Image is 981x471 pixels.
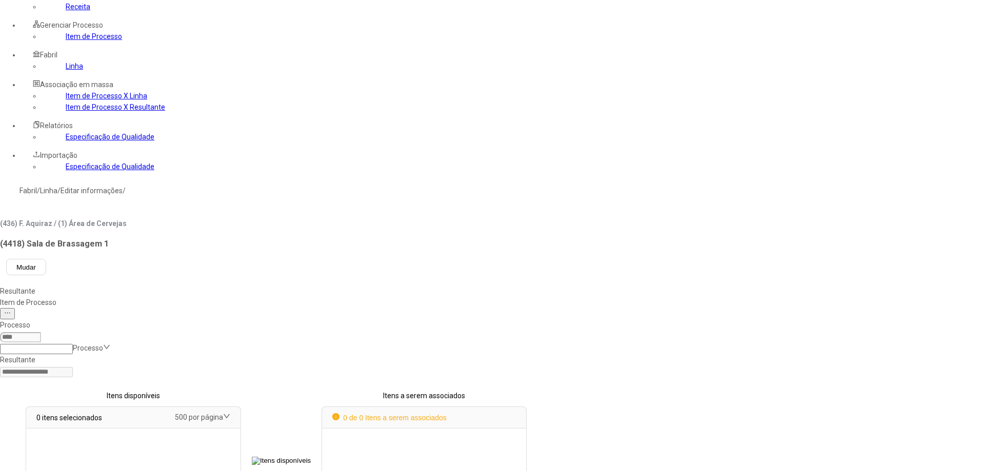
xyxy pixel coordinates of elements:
[66,162,154,171] a: Especificação de Qualidade
[6,259,46,275] button: Mudar
[66,3,90,11] a: Receita
[175,413,223,421] nz-select-item: 500 por página
[332,412,447,423] p: 0 de 0 Itens a serem associados
[66,62,83,70] a: Linha
[40,21,103,29] span: Gerenciar Processo
[61,187,123,195] a: Editar informações
[37,187,40,195] nz-breadcrumb-separator: /
[66,103,165,111] a: Item de Processo X Resultante
[40,187,57,195] a: Linha
[40,151,77,159] span: Importação
[57,187,61,195] nz-breadcrumb-separator: /
[322,390,527,401] p: Itens a serem associados
[16,263,36,271] span: Mudar
[26,390,241,401] p: Itens disponíveis
[40,121,73,130] span: Relatórios
[66,133,154,141] a: Especificação de Qualidade
[123,187,126,195] nz-breadcrumb-separator: /
[40,80,113,89] span: Associação em massa
[19,187,37,195] a: Fabril
[66,32,122,40] a: Item de Processo
[66,92,147,100] a: Item de Processo X Linha
[36,412,102,423] p: 0 itens selecionados
[40,51,57,59] span: Fabril
[252,457,311,465] img: Itens disponíveis
[73,344,103,352] nz-select-placeholder: Processo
